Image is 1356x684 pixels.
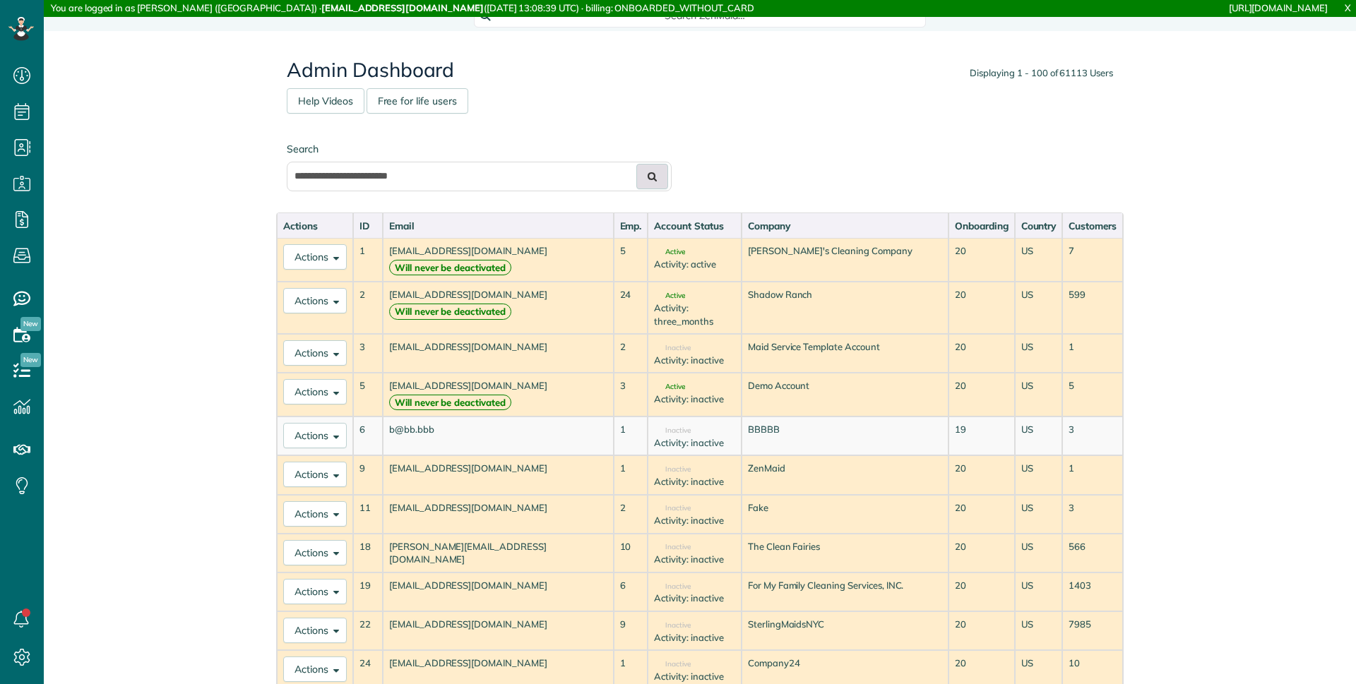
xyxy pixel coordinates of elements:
[383,238,614,282] td: [EMAIL_ADDRESS][DOMAIN_NAME]
[20,317,41,331] span: New
[353,282,383,334] td: 2
[948,455,1015,494] td: 20
[353,334,383,373] td: 3
[283,540,347,565] button: Actions
[614,334,648,373] td: 2
[1015,416,1063,455] td: US
[654,592,734,605] div: Activity: inactive
[1015,534,1063,572] td: US
[948,572,1015,611] td: 20
[20,353,41,367] span: New
[1062,495,1123,534] td: 3
[353,572,383,611] td: 19
[353,416,383,455] td: 6
[948,495,1015,534] td: 20
[1062,373,1123,416] td: 5
[654,505,691,512] span: Inactive
[359,219,376,233] div: ID
[1062,572,1123,611] td: 1403
[614,455,648,494] td: 1
[614,611,648,650] td: 9
[614,282,648,334] td: 24
[353,534,383,572] td: 18
[654,383,685,390] span: Active
[614,373,648,416] td: 3
[742,238,948,282] td: [PERSON_NAME]'s Cleaning Company
[283,244,347,270] button: Actions
[383,534,614,572] td: [PERSON_NAME][EMAIL_ADDRESS][DOMAIN_NAME]
[654,354,734,367] div: Activity: inactive
[383,455,614,494] td: [EMAIL_ADDRESS][DOMAIN_NAME]
[383,495,614,534] td: [EMAIL_ADDRESS][DOMAIN_NAME]
[748,219,942,233] div: Company
[383,373,614,416] td: [EMAIL_ADDRESS][DOMAIN_NAME]
[970,66,1113,80] div: Displaying 1 - 100 of 61113 Users
[654,514,734,527] div: Activity: inactive
[1229,2,1328,13] a: [URL][DOMAIN_NAME]
[614,534,648,572] td: 10
[654,248,685,256] span: Active
[654,544,691,551] span: Inactive
[742,282,948,334] td: Shadow Ranch
[948,282,1015,334] td: 20
[654,344,691,352] span: Inactive
[614,495,648,534] td: 2
[948,373,1015,416] td: 20
[742,373,948,416] td: Demo Account
[1062,334,1123,373] td: 1
[654,301,734,328] div: Activity: three_months
[654,258,734,271] div: Activity: active
[1062,455,1123,494] td: 1
[742,334,948,373] td: Maid Service Template Account
[654,427,691,434] span: Inactive
[654,436,734,450] div: Activity: inactive
[283,423,347,448] button: Actions
[1015,455,1063,494] td: US
[654,475,734,488] div: Activity: inactive
[654,670,734,683] div: Activity: inactive
[742,572,948,611] td: For My Family Cleaning Services, INC.
[383,334,614,373] td: [EMAIL_ADDRESS][DOMAIN_NAME]
[955,219,1009,233] div: Onboarding
[654,466,691,473] span: Inactive
[321,2,484,13] strong: [EMAIL_ADDRESS][DOMAIN_NAME]
[353,455,383,494] td: 9
[1062,238,1123,282] td: 7
[948,334,1015,373] td: 20
[1069,219,1117,233] div: Customers
[742,534,948,572] td: The Clean Fairies
[353,495,383,534] td: 11
[742,611,948,650] td: SterlingMaidsNYC
[948,534,1015,572] td: 20
[283,219,347,233] div: Actions
[742,495,948,534] td: Fake
[654,392,734,406] div: Activity: inactive
[283,340,347,366] button: Actions
[654,553,734,566] div: Activity: inactive
[353,373,383,416] td: 5
[283,656,347,682] button: Actions
[1015,238,1063,282] td: US
[389,304,511,320] strong: Will never be deactivated
[367,88,468,114] a: Free for life users
[383,572,614,611] td: [EMAIL_ADDRESS][DOMAIN_NAME]
[1015,611,1063,650] td: US
[353,238,383,282] td: 1
[654,661,691,668] span: Inactive
[1015,282,1063,334] td: US
[742,416,948,455] td: BBBBB
[948,416,1015,455] td: 19
[1015,373,1063,416] td: US
[1062,611,1123,650] td: 7985
[287,59,1113,81] h2: Admin Dashboard
[283,288,347,313] button: Actions
[283,379,347,404] button: Actions
[1062,282,1123,334] td: 599
[620,219,642,233] div: Emp.
[383,282,614,334] td: [EMAIL_ADDRESS][DOMAIN_NAME]
[1062,534,1123,572] td: 566
[1015,495,1063,534] td: US
[614,238,648,282] td: 5
[287,142,672,156] label: Search
[948,611,1015,650] td: 20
